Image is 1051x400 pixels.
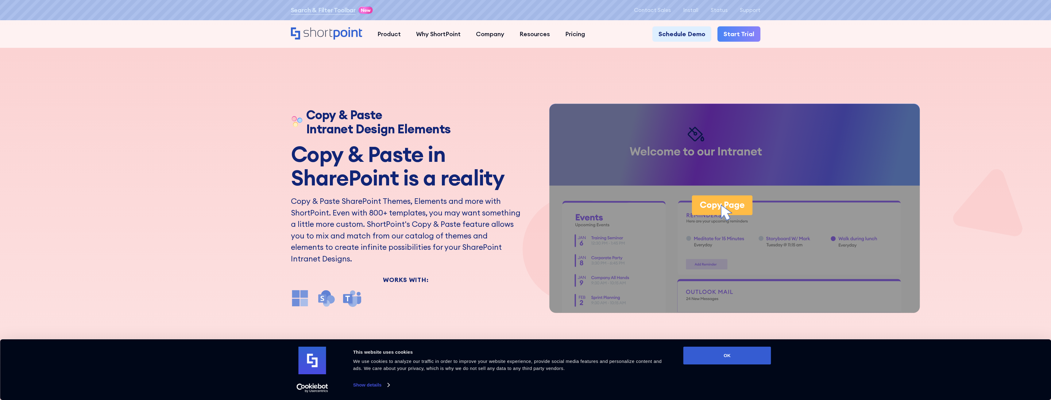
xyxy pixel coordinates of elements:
[353,359,662,371] span: We use cookies to analyze our traffic in order to improve your website experience, provide social...
[526,96,925,320] dotlottie-player: ShortPoint Copy & Paste Animation
[558,26,593,42] a: Pricing
[299,347,326,374] img: logo
[683,347,771,364] button: OK
[291,142,521,189] h2: Copy & Paste in SharePoint is a reality
[317,289,335,307] img: SharePoint icon
[408,26,468,42] a: Why ShortPoint
[652,26,711,42] a: Schedule Demo
[370,26,408,42] a: Product
[343,289,361,307] img: microsoft teams icon
[353,380,389,390] a: Show details
[941,329,1051,400] iframe: Chat Widget
[306,108,451,136] h1: Copy & Paste Intranet Design Elements
[468,26,512,42] a: Company
[740,7,760,13] a: Support
[285,383,339,393] a: Usercentrics Cookiebot - opens in a new window
[634,7,671,13] a: Contact Sales
[683,7,698,13] a: Install
[353,349,670,356] div: This website uses cookies
[476,29,504,39] div: Company
[711,7,728,13] a: Status
[291,289,309,307] img: microsoft office icon
[291,27,362,40] a: Home
[291,277,521,283] div: Works With:
[565,29,585,39] div: Pricing
[520,29,550,39] div: Resources
[291,6,356,15] a: Search & Filter Toolbar
[291,196,521,265] p: Copy & Paste SharePoint Themes, Elements and more with ShortPoint. Even with 800+ templates, you ...
[512,26,558,42] a: Resources
[416,29,461,39] div: Why ShortPoint
[717,26,760,42] a: Start Trial
[377,29,401,39] div: Product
